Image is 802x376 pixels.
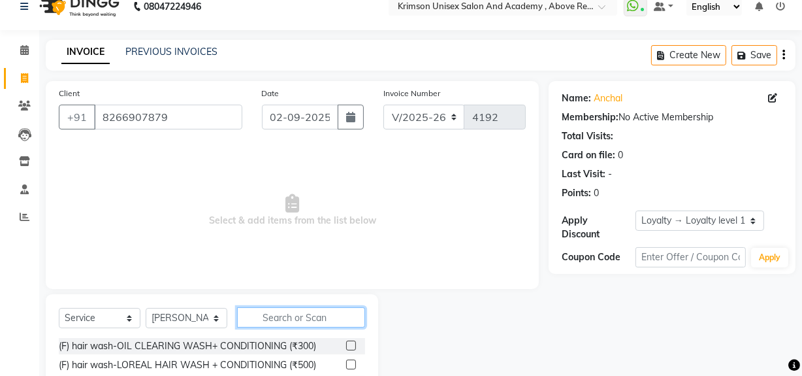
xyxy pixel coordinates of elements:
button: Apply [751,248,788,267]
a: INVOICE [61,41,110,64]
div: 0 [618,148,623,162]
div: No Active Membership [562,111,782,124]
div: 0 [594,186,599,200]
button: +91 [59,105,95,129]
div: - [608,167,612,181]
a: Anchal [594,92,622,105]
div: Apply Discount [562,214,635,241]
div: (F) hair wash-LOREAL HAIR WASH + CONDITIONING (₹500) [59,358,316,372]
label: Client [59,88,80,99]
button: Save [731,45,777,65]
div: Coupon Code [562,250,635,264]
div: Name: [562,92,591,105]
div: Last Visit: [562,167,605,181]
input: Enter Offer / Coupon Code [635,247,746,267]
div: (F) hair wash-OIL CLEARING WASH+ CONDITIONING (₹300) [59,339,316,353]
label: Date [262,88,280,99]
a: PREVIOUS INVOICES [125,46,217,58]
label: Invoice Number [383,88,440,99]
div: Points: [562,186,591,200]
div: Total Visits: [562,129,613,143]
input: Search by Name/Mobile/Email/Code [94,105,242,129]
div: Card on file: [562,148,615,162]
input: Search or Scan [237,307,365,328]
button: Create New [651,45,726,65]
div: Membership: [562,111,618,124]
span: Select & add items from the list below [59,145,526,276]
